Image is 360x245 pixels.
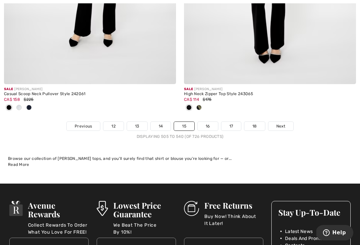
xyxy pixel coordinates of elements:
[4,92,176,96] div: Casual Scoop Neck Pullover Style 242061
[14,102,24,113] div: Vanilla 30
[268,122,293,131] a: Next
[8,156,352,162] div: Browse our collection of [PERSON_NAME] tops, and you'll surely find that shirt or blouse you're l...
[113,222,176,235] p: We Beat The Price By 10%!
[194,102,204,113] div: Black/iguana
[198,122,218,131] a: 16
[103,122,124,131] a: 12
[4,87,176,92] div: [PERSON_NAME]
[24,97,33,102] span: $225
[4,87,13,91] span: Sale
[204,201,263,210] h3: Free Returns
[204,213,263,226] p: Buy Now! Think About It Later!
[113,201,176,218] h3: Lowest Price Guarantee
[276,123,285,129] span: Next
[67,122,100,131] a: Previous
[184,201,199,216] img: Free Returns
[184,92,356,96] div: High Neck Zipper Top Style 243065
[75,123,92,129] span: Previous
[278,208,344,217] h3: Stay Up-To-Date
[151,122,171,131] a: 14
[28,222,89,235] p: Collect Rewards To Order What You Love For FREE!
[127,122,147,131] a: 13
[184,97,199,102] span: CA$ 114
[8,162,29,167] span: Read More
[97,201,108,216] img: Lowest Price Guarantee
[221,122,241,131] a: 17
[28,201,89,218] h3: Avenue Rewards
[24,102,34,113] div: Midnight Blue
[184,102,194,113] div: Black
[184,87,356,92] div: [PERSON_NAME]
[244,122,265,131] a: 18
[174,122,194,131] a: 15
[285,235,334,242] span: Deals And Promotions
[203,97,211,102] span: $175
[9,201,23,216] img: Avenue Rewards
[184,87,193,91] span: Sale
[285,228,313,235] span: Latest News
[316,225,353,242] iframe: Opens a widget where you can find more information
[4,102,14,113] div: Black
[4,97,20,102] span: CA$ 158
